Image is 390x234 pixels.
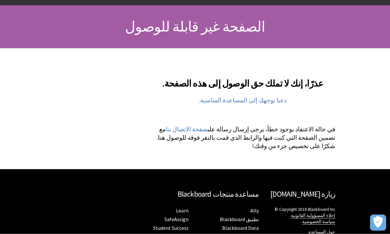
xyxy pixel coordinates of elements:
[220,216,259,223] a: تطبيق Blackboard
[153,225,189,231] a: Student Success
[199,97,287,104] a: دعنا نوجهك إلى المساعدة المناسبة.
[291,213,335,219] a: إخلاء المسؤولية القانونية
[166,126,208,133] a: صفحة الاتصال بنا
[176,207,189,214] a: Learn
[250,207,259,214] a: Ally
[265,206,336,225] p: ‎© Copyright 2018 Blackboard Inc.
[125,18,265,35] span: الصفحة غير قابلة للوصول
[270,189,335,199] a: زيارة [DOMAIN_NAME]
[302,219,335,225] a: سياسة الخصوصية
[222,225,259,231] a: Blackboard Data
[164,216,189,223] a: SafeAssign
[370,215,386,231] button: فتح التفضيلات
[150,69,335,90] h2: عذرًا، إنك لا تملك حق الوصول إلى هذه الصفحة.
[125,189,259,200] h2: مساعدة منتجات Blackboard
[150,125,335,151] p: في حالة الاعتقاد بوجود خطأ، يرجى إرسال رسالة على مع تضمين الصفحة التي كنت فيها والرابط الذي قمت ب...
